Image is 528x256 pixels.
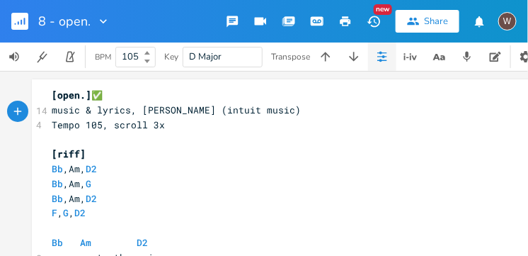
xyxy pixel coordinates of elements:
[52,192,63,205] span: Bb
[52,177,91,190] span: ,Am,
[374,4,392,15] div: New
[52,148,86,160] span: [riff]
[74,206,86,219] span: D2
[38,15,91,28] span: 8 - open.
[52,89,91,101] span: [open.]
[360,9,388,34] button: New
[52,162,63,175] span: Bb
[52,192,97,205] span: ,Am,
[52,236,63,249] span: Bb
[52,162,97,175] span: ,Am,
[63,206,69,219] span: G
[498,12,517,30] div: willem
[52,206,86,219] span: , ,
[498,5,517,38] button: W
[189,50,222,63] span: D Major
[52,89,103,101] span: ✅
[424,15,448,28] div: Share
[137,236,148,249] span: D2
[52,177,63,190] span: Bb
[80,236,91,249] span: Am
[52,118,165,131] span: Tempo 105, scroll 3x
[95,53,111,61] div: BPM
[164,52,178,61] div: Key
[86,177,91,190] span: G
[271,52,310,61] div: Transpose
[52,206,57,219] span: F
[86,192,97,205] span: D2
[396,10,459,33] button: Share
[52,104,301,116] span: music & lyrics, [PERSON_NAME] (intuit music)
[86,162,97,175] span: D2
